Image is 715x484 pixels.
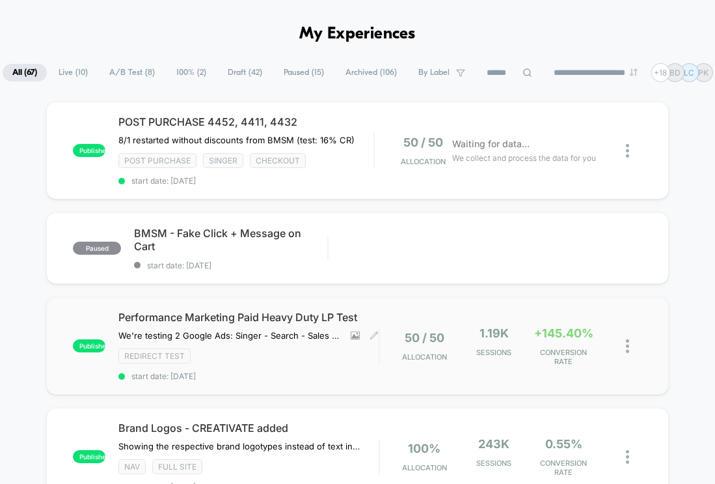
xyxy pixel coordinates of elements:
[118,115,373,128] span: POST PURCHASE 4452, 4411, 4432
[532,459,595,477] span: CONVERSION RATE
[118,459,146,474] span: NAV
[418,68,450,78] span: By Label
[118,441,360,451] span: Showing the respective brand logotypes instead of text in tabs
[698,68,708,78] p: PK
[405,331,444,345] span: 50 / 50
[626,450,629,464] img: close
[626,339,629,353] img: close
[73,450,105,463] span: published
[401,157,446,166] span: Allocation
[49,64,98,81] span: Live ( 10 )
[532,348,595,366] span: CONVERSION RATE
[463,348,526,357] span: Sessions
[299,25,416,44] h1: My Experiences
[479,326,509,340] span: 1.19k
[669,68,681,78] p: BD
[134,227,327,253] span: BMSM - Fake Click + Message on Cart
[118,153,196,168] span: Post Purchase
[100,64,165,81] span: A/B Test ( 8 )
[545,437,582,451] span: 0.55%
[408,442,440,455] span: 100%
[152,459,202,474] span: Full site
[684,68,694,78] p: LC
[534,326,593,340] span: +145.40%
[73,339,105,352] span: published
[626,144,629,158] img: close
[118,421,379,434] span: Brand Logos - CREATIVATE added
[3,64,47,81] span: All ( 67 )
[73,242,121,255] span: paused
[274,64,334,81] span: Paused ( 15 )
[336,64,407,81] span: Archived ( 106 )
[452,152,596,164] span: We collect and process the data for you
[403,135,443,149] span: 50 / 50
[134,261,327,270] span: start date: [DATE]
[651,63,670,82] div: + 18
[218,64,272,81] span: Draft ( 42 )
[73,144,105,157] span: published
[402,352,447,362] span: Allocation
[118,330,341,341] span: We're testing 2 Google Ads: Singer - Search - Sales - Heavy Duty - Nonbrand and SINGER - PMax - H...
[452,137,530,151] span: Waiting for data...
[118,135,355,145] span: 8/1 restarted without discounts from BMSM (test: 16% CR)
[463,459,526,468] span: Sessions
[118,371,379,381] span: start date: [DATE]
[478,437,509,451] span: 243k
[118,311,379,324] span: Performance Marketing Paid Heavy Duty LP Test
[250,153,306,168] span: checkout
[203,153,243,168] span: Singer
[118,349,191,363] span: Redirect Test
[402,463,447,472] span: Allocation
[118,176,373,186] span: start date: [DATE]
[630,68,638,76] img: end
[167,64,216,81] span: 100% ( 2 )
